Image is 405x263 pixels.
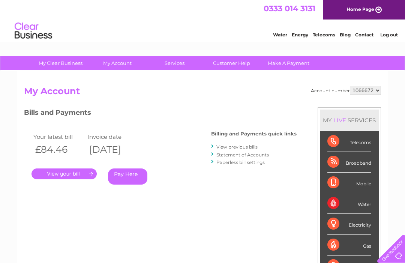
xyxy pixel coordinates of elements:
a: Pay Here [108,168,147,185]
a: Paperless bill settings [216,159,265,165]
a: Energy [292,32,308,38]
div: Water [327,193,371,214]
a: Blog [340,32,351,38]
a: Water [273,32,287,38]
a: Customer Help [201,56,262,70]
div: Electricity [327,214,371,234]
th: £84.46 [31,142,85,157]
h3: Bills and Payments [24,107,297,120]
a: My Account [87,56,148,70]
a: Telecoms [313,32,335,38]
th: [DATE] [85,142,139,157]
div: Mobile [327,173,371,193]
div: Clear Business is a trading name of Verastar Limited (registered in [GEOGRAPHIC_DATA] No. 3667643... [26,4,380,36]
a: Statement of Accounts [216,152,269,158]
h4: Billing and Payments quick links [211,131,297,137]
div: Telecoms [327,131,371,152]
td: Invoice date [85,132,139,142]
a: Services [144,56,205,70]
a: 0333 014 3131 [264,4,315,13]
a: View previous bills [216,144,258,150]
div: Account number [311,86,381,95]
a: Log out [380,32,398,38]
a: Contact [355,32,373,38]
a: . [31,168,97,179]
div: Broadband [327,152,371,173]
div: Gas [327,235,371,255]
a: Make A Payment [258,56,319,70]
div: MY SERVICES [320,110,379,131]
div: LIVE [332,117,348,124]
a: My Clear Business [30,56,91,70]
h2: My Account [24,86,381,100]
img: logo.png [14,20,52,42]
td: Your latest bill [31,132,85,142]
